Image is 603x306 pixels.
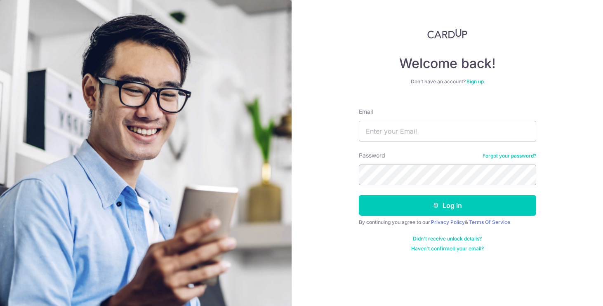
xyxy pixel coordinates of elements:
[359,151,385,160] label: Password
[466,78,484,85] a: Sign up
[427,29,468,39] img: CardUp Logo
[483,153,536,159] a: Forgot your password?
[359,195,536,216] button: Log in
[359,121,536,141] input: Enter your Email
[359,78,536,85] div: Don’t have an account?
[411,245,484,252] a: Haven't confirmed your email?
[359,108,373,116] label: Email
[359,55,536,72] h4: Welcome back!
[431,219,465,225] a: Privacy Policy
[469,219,510,225] a: Terms Of Service
[413,235,482,242] a: Didn't receive unlock details?
[359,219,536,226] div: By continuing you agree to our &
